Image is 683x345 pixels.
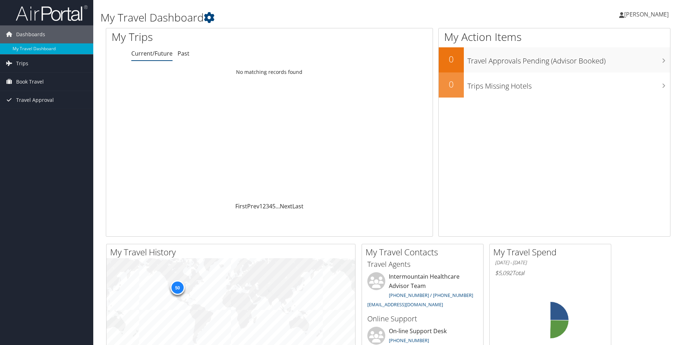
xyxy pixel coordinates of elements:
[439,72,670,98] a: 0Trips Missing Hotels
[495,269,606,277] h6: Total
[367,314,478,324] h3: Online Support
[263,202,266,210] a: 2
[110,246,355,258] h2: My Travel History
[235,202,247,210] a: First
[495,259,606,266] h6: [DATE] - [DATE]
[439,29,670,44] h1: My Action Items
[389,337,429,344] a: [PHONE_NUMBER]
[178,49,189,57] a: Past
[439,47,670,72] a: 0Travel Approvals Pending (Advisor Booked)
[467,77,670,91] h3: Trips Missing Hotels
[247,202,259,210] a: Prev
[106,66,433,79] td: No matching records found
[269,202,272,210] a: 4
[16,91,54,109] span: Travel Approval
[16,25,45,43] span: Dashboards
[272,202,275,210] a: 5
[16,5,88,22] img: airportal-logo.png
[495,269,512,277] span: $5,092
[366,246,483,258] h2: My Travel Contacts
[367,301,443,308] a: [EMAIL_ADDRESS][DOMAIN_NAME]
[100,10,484,25] h1: My Travel Dashboard
[259,202,263,210] a: 1
[619,4,676,25] a: [PERSON_NAME]
[280,202,292,210] a: Next
[364,272,481,311] li: Intermountain Healthcare Advisor Team
[16,73,44,91] span: Book Travel
[467,52,670,66] h3: Travel Approvals Pending (Advisor Booked)
[266,202,269,210] a: 3
[275,202,280,210] span: …
[112,29,291,44] h1: My Trips
[292,202,303,210] a: Last
[131,49,173,57] a: Current/Future
[439,53,464,65] h2: 0
[170,280,184,295] div: 50
[624,10,669,18] span: [PERSON_NAME]
[439,78,464,90] h2: 0
[16,55,28,72] span: Trips
[367,259,478,269] h3: Travel Agents
[389,292,473,298] a: [PHONE_NUMBER] / [PHONE_NUMBER]
[493,246,611,258] h2: My Travel Spend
